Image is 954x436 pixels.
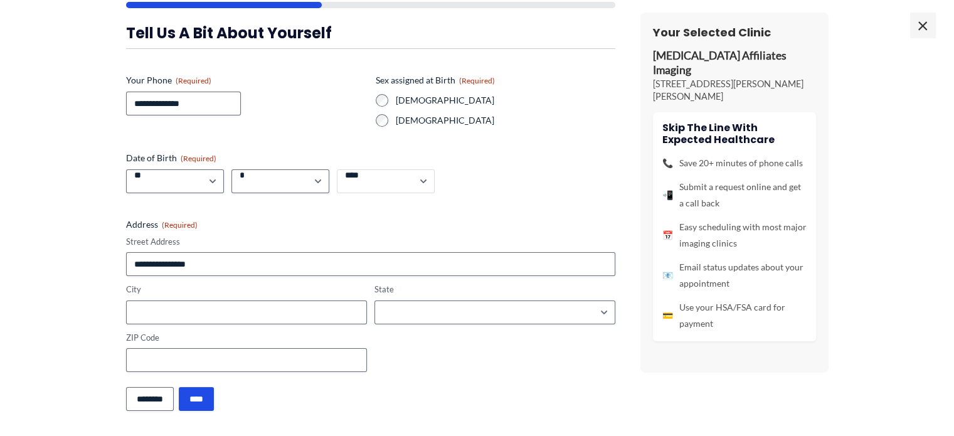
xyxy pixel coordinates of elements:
[176,76,211,85] span: (Required)
[126,218,198,231] legend: Address
[126,23,615,43] h3: Tell us a bit about yourself
[396,94,615,107] label: [DEMOGRAPHIC_DATA]
[374,284,615,295] label: State
[653,49,816,78] p: [MEDICAL_DATA] Affiliates Imaging
[181,154,216,163] span: (Required)
[126,284,367,295] label: City
[126,236,615,248] label: Street Address
[396,114,615,127] label: [DEMOGRAPHIC_DATA]
[126,152,216,164] legend: Date of Birth
[910,13,935,38] span: ×
[376,74,495,87] legend: Sex assigned at Birth
[653,25,816,40] h3: Your Selected Clinic
[662,122,807,146] h4: Skip the line with Expected Healthcare
[126,332,367,344] label: ZIP Code
[162,220,198,230] span: (Required)
[662,259,807,292] li: Email status updates about your appointment
[662,179,807,211] li: Submit a request online and get a call back
[662,187,673,203] span: 📲
[662,155,807,171] li: Save 20+ minutes of phone calls
[459,76,495,85] span: (Required)
[662,299,807,332] li: Use your HSA/FSA card for payment
[653,78,816,103] p: [STREET_ADDRESS][PERSON_NAME][PERSON_NAME]
[126,74,366,87] label: Your Phone
[662,227,673,243] span: 📅
[662,219,807,252] li: Easy scheduling with most major imaging clinics
[662,155,673,171] span: 📞
[662,307,673,324] span: 💳
[662,267,673,284] span: 📧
